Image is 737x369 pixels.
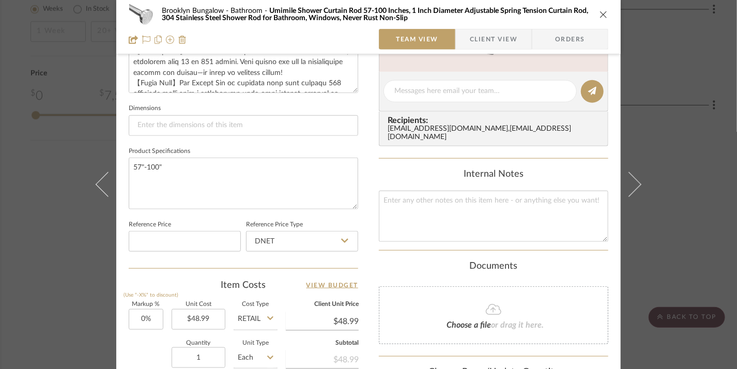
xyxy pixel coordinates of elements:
[544,29,596,50] span: Orders
[246,222,303,227] label: Reference Price Type
[162,7,588,22] span: Umimile Shower Curtain Rod 57-100 Inches, 1 Inch Diameter Adjustable Spring Tension Curtain Rod, ...
[306,279,359,291] a: View Budget
[162,7,231,14] span: Brooklyn Bungalow
[388,116,604,125] span: Recipients:
[388,125,604,142] div: [EMAIL_ADDRESS][DOMAIN_NAME] , [EMAIL_ADDRESS][DOMAIN_NAME]
[470,29,517,50] span: Client View
[599,10,608,19] button: close
[379,169,608,180] div: Internal Notes
[129,279,358,291] div: Item Costs
[234,302,278,307] label: Cost Type
[379,261,608,272] div: Documents
[396,29,438,50] span: Team View
[172,341,225,346] label: Quantity
[129,302,163,307] label: Markup %
[491,321,544,329] span: or drag it here.
[129,222,171,227] label: Reference Price
[447,321,491,329] span: Choose a file
[129,4,153,25] img: 374142d3-241e-4bcd-a78c-d50b245984c3_48x40.jpg
[129,115,358,136] input: Enter the dimensions of this item
[172,302,225,307] label: Unit Cost
[178,36,187,44] img: Remove from project
[286,302,359,307] label: Client Unit Price
[286,341,359,346] label: Subtotal
[129,149,190,154] label: Product Specifications
[129,106,161,111] label: Dimensions
[234,341,278,346] label: Unit Type
[231,7,269,14] span: Bathroom
[286,349,359,368] div: $48.99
